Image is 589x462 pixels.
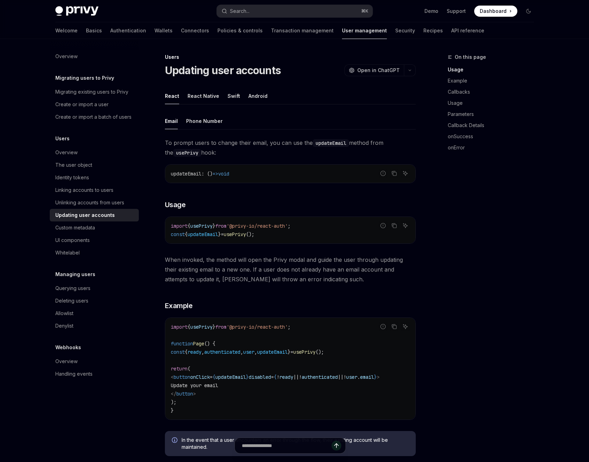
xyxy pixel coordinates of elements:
[55,322,73,330] div: Denylist
[190,223,213,229] span: usePrivy
[50,171,139,184] a: Identity tokens
[174,374,190,380] span: button
[55,6,98,16] img: dark logo
[171,223,188,229] span: import
[171,231,185,237] span: const
[523,6,534,17] button: Toggle dark mode
[448,75,540,86] a: Example
[188,223,190,229] span: {
[165,54,416,61] div: Users
[165,138,416,157] span: To prompt users to change their email, you can use the method from the hook:
[55,134,70,143] h5: Users
[50,282,139,295] a: Querying users
[55,270,95,279] h5: Managing users
[379,169,388,178] button: Report incorrect code
[173,149,201,157] code: usePrivy
[455,53,486,61] span: On this page
[342,22,387,39] a: User management
[55,173,89,182] div: Identity tokens
[201,171,213,177] span: : ()
[316,349,324,355] span: ();
[165,88,179,104] div: React
[302,374,338,380] span: authenticated
[288,324,290,330] span: ;
[55,370,93,378] div: Handling events
[357,374,360,380] span: .
[474,6,517,17] a: Dashboard
[299,374,302,380] span: !
[213,223,215,229] span: }
[50,184,139,196] a: Linking accounts to users
[55,88,128,96] div: Migrating existing users to Privy
[243,349,254,355] span: user
[55,52,78,61] div: Overview
[55,249,80,257] div: Whitelabel
[448,109,540,120] a: Parameters
[188,366,190,372] span: (
[171,340,193,347] span: function
[271,374,274,380] span: =
[55,198,124,207] div: Unlinking accounts from users
[448,142,540,153] a: onError
[171,382,218,389] span: Update your email
[224,231,246,237] span: usePrivy
[190,324,213,330] span: usePrivy
[249,374,271,380] span: disabled
[50,246,139,259] a: Whitelabel
[185,231,188,237] span: {
[374,374,377,380] span: }
[447,8,466,15] a: Support
[217,22,263,39] a: Policies & controls
[379,322,388,331] button: Report incorrect code
[165,255,416,284] span: When invoked, the method will open the Privy modal and guide the user through updating their exis...
[246,231,254,237] span: ();
[154,22,173,39] a: Wallets
[401,221,410,230] button: Ask AI
[55,22,78,39] a: Welcome
[448,120,540,131] a: Callback Details
[181,22,209,39] a: Connectors
[204,340,215,347] span: () {
[240,349,243,355] span: ,
[55,186,113,194] div: Linking accounts to users
[165,113,178,129] div: Email
[379,221,388,230] button: Report incorrect code
[377,374,380,380] span: >
[271,22,334,39] a: Transaction management
[188,231,218,237] span: updateEmail
[50,86,139,98] a: Migrating existing users to Privy
[55,284,90,292] div: Querying users
[55,309,73,318] div: Allowlist
[50,355,139,368] a: Overview
[338,374,343,380] span: ||
[171,324,188,330] span: import
[313,139,349,147] code: updateEmail
[55,113,132,121] div: Create or import a batch of users
[254,349,257,355] span: ,
[50,196,139,209] a: Unlinking accounts from users
[213,171,218,177] span: =>
[395,22,415,39] a: Security
[390,221,399,230] button: Copy the contents from the code block
[279,374,293,380] span: ready
[110,22,146,39] a: Authentication
[204,349,240,355] span: authenticated
[86,22,102,39] a: Basics
[248,88,268,104] div: Android
[448,86,540,97] a: Callbacks
[193,391,196,397] span: >
[246,374,249,380] span: }
[190,374,210,380] span: onClick
[50,320,139,332] a: Denylist
[277,374,279,380] span: !
[50,98,139,111] a: Create or import a user
[226,223,288,229] span: '@privy-io/react-auth'
[165,301,193,311] span: Example
[210,374,213,380] span: =
[171,374,174,380] span: <
[221,231,224,237] span: =
[217,5,373,17] button: Open search
[171,171,201,177] span: updateEmail
[55,161,92,169] div: The user object
[480,8,507,15] span: Dashboard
